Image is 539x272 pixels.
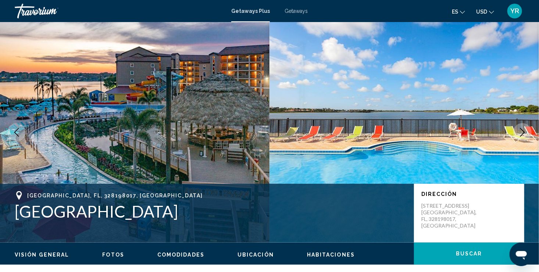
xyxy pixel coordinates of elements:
[307,251,355,258] button: Habitaciones
[476,9,487,15] span: USD
[7,123,26,142] button: Previous image
[157,251,204,258] button: Comodidades
[238,252,274,258] span: Ubicación
[456,251,482,257] span: Buscar
[505,3,524,19] button: User Menu
[452,9,458,15] span: es
[157,252,204,258] span: Comodidades
[452,6,465,17] button: Change language
[231,8,270,14] a: Getaways Plus
[15,202,407,221] h1: [GEOGRAPHIC_DATA]
[238,251,274,258] button: Ubicación
[102,252,124,258] span: Fotos
[421,203,480,229] p: [STREET_ADDRESS] [GEOGRAPHIC_DATA], FL, 328198017, [GEOGRAPHIC_DATA]
[414,243,524,265] button: Buscar
[102,251,124,258] button: Fotos
[15,251,69,258] button: Visión general
[15,4,224,18] a: Travorium
[510,7,519,15] span: YR
[27,193,203,198] span: [GEOGRAPHIC_DATA], FL, 328198017, [GEOGRAPHIC_DATA]
[307,252,355,258] span: Habitaciones
[476,6,494,17] button: Change currency
[421,191,517,197] p: Dirección
[285,8,308,14] a: Getaways
[15,252,69,258] span: Visión general
[510,243,533,266] iframe: Button to launch messaging window
[513,123,532,142] button: Next image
